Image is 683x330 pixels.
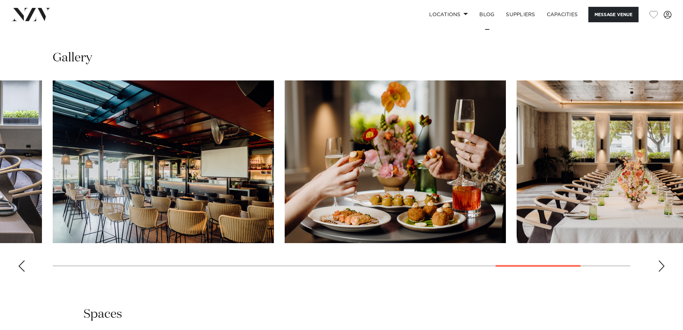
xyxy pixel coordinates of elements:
a: Locations [423,7,474,22]
a: BLOG [474,7,500,22]
a: Capacities [541,7,584,22]
a: SUPPLIERS [500,7,541,22]
h2: Spaces [84,306,122,322]
button: Message Venue [588,7,639,22]
h2: Gallery [53,50,92,66]
swiper-slide: 14 / 17 [53,80,274,243]
img: nzv-logo.png [11,8,51,21]
swiper-slide: 15 / 17 [285,80,506,243]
